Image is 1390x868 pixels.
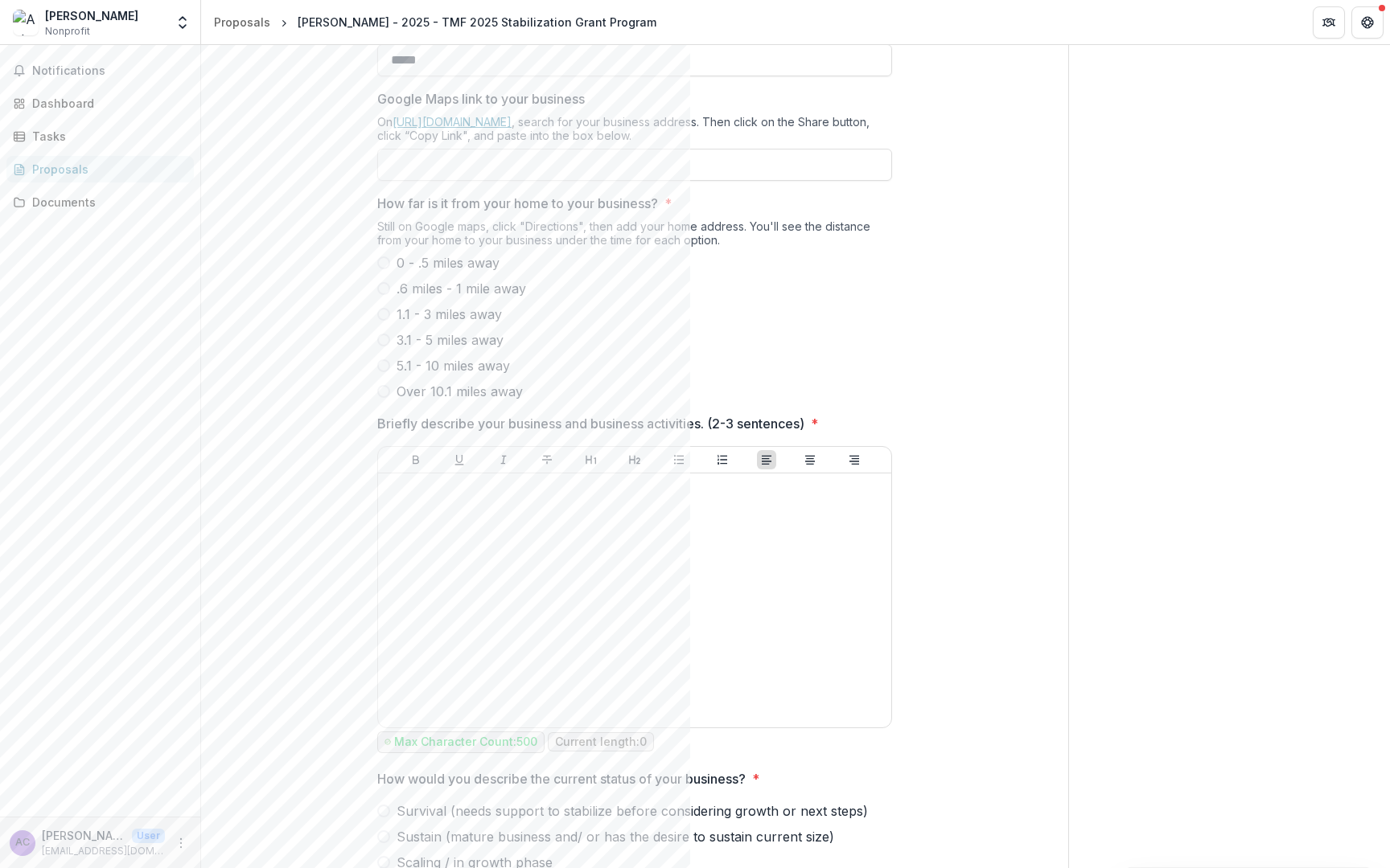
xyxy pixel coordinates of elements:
a: Proposals [208,10,277,34]
div: Proposals [214,14,270,31]
button: Ordered List [713,450,732,469]
button: Partners [1313,6,1345,39]
img: Antwaine Copeland [13,10,39,35]
button: Bullet List [669,450,689,469]
span: 3.1 - 5 miles away [397,330,504,350]
p: How far is it from your home to your business? [377,194,658,213]
span: 1.1 - 3 miles away [397,305,502,324]
div: [PERSON_NAME] - 2025 - TMF 2025 Stabilization Grant Program [298,14,656,31]
button: More [171,833,191,853]
span: Over 10.1 miles away [397,382,523,401]
button: Underline [450,450,469,469]
p: User [132,829,165,843]
a: Dashboard [6,90,194,117]
button: Notifications [6,58,194,84]
div: Documents [32,194,181,211]
button: Align Left [757,450,776,469]
a: Proposals [6,156,194,182]
button: Open entity switcher [171,6,194,39]
p: [PERSON_NAME] [42,827,125,844]
button: Align Right [845,450,864,469]
p: Briefly describe your business and business activities. (2-3 sentences) [377,414,804,433]
div: Still on Google maps, click "Directions", then add your home address. You'll see the distance fro... [377,219,892,253]
span: 0 - .5 miles away [397,253,500,272]
p: How would you describe the current status of your business? [377,769,746,788]
div: Tasks [32,128,181,145]
p: Current length: 0 [555,735,647,749]
button: Bold [406,450,426,469]
p: Google Maps link to your business [377,89,585,108]
span: Nonprofit [45,24,90,39]
span: Survival (needs support to stabilize before considering growth or next steps) [397,801,868,821]
button: Align Center [800,450,820,469]
button: Strike [537,450,557,469]
p: Max Character Count: 500 [394,735,537,749]
div: [PERSON_NAME] [45,7,138,24]
a: Tasks [6,123,194,149]
div: Proposals [32,161,181,178]
span: 5.1 - 10 miles away [397,356,510,375]
a: [URL][DOMAIN_NAME] [393,115,512,129]
p: [EMAIL_ADDRESS][DOMAIN_NAME] [42,844,165,858]
span: .6 miles - 1 mile away [397,279,526,298]
nav: breadcrumb [208,10,663,34]
div: Antwaine Copeland [15,837,30,848]
button: Italicize [494,450,513,469]
button: Heading 1 [582,450,601,469]
span: Notifications [32,64,187,78]
span: Sustain (mature business and/ or has the desire to sustain current size) [397,827,834,846]
div: Dashboard [32,95,181,112]
div: On , search for your business address. Then click on the Share button, click “Copy Link", and pas... [377,115,892,149]
a: Documents [6,189,194,215]
button: Get Help [1351,6,1384,39]
button: Heading 2 [625,450,644,469]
